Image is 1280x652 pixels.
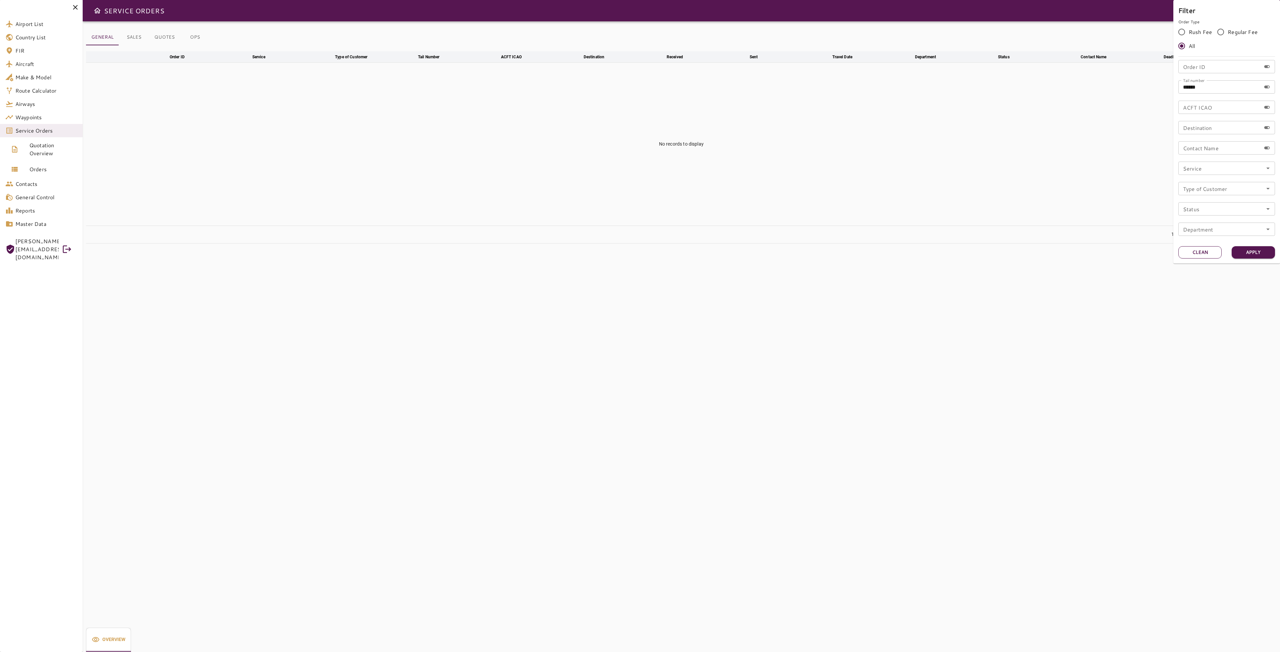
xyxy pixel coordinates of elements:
[1178,5,1275,16] h6: Filter
[1232,246,1275,259] button: Apply
[1178,19,1275,25] p: Order Type
[1189,28,1212,36] span: Rush Fee
[1183,77,1205,83] label: Tail number
[1178,246,1222,259] button: Clean
[1178,25,1275,53] div: rushFeeOrder
[1263,184,1273,193] button: Open
[1189,42,1195,50] span: All
[1228,28,1258,36] span: Regular Fee
[1263,164,1273,173] button: Open
[1263,204,1273,214] button: Open
[1263,225,1273,234] button: Open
